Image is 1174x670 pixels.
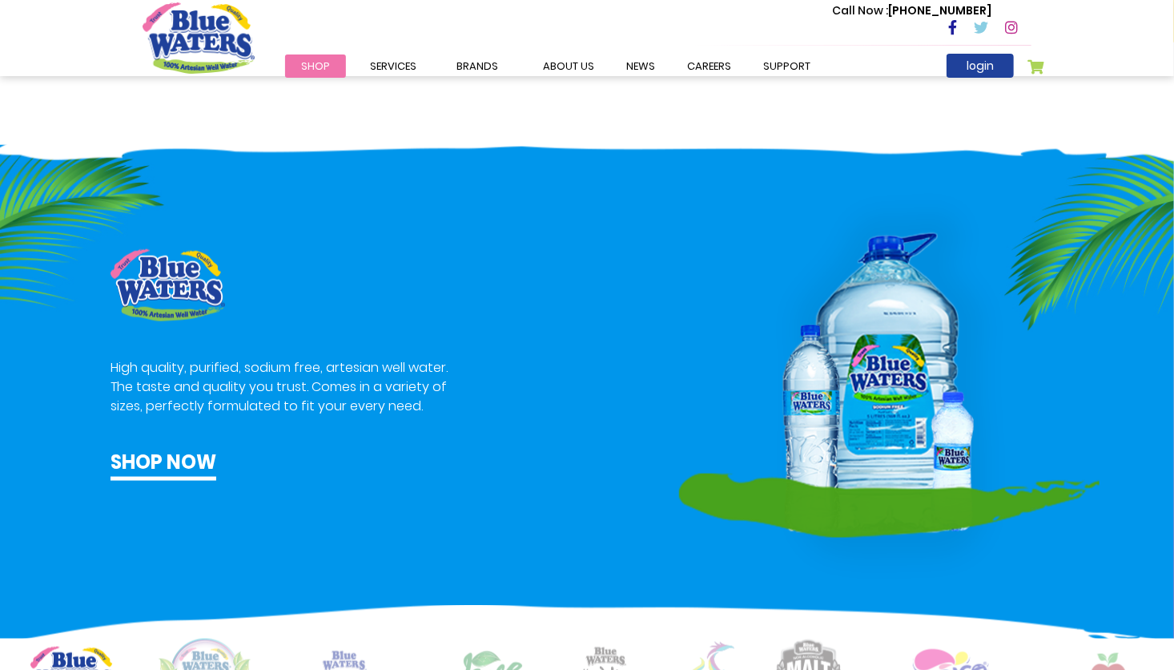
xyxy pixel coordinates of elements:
[747,54,826,78] a: support
[947,54,1014,78] a: login
[679,193,1100,579] img: bw-bottles2.png
[610,54,671,78] a: News
[111,249,225,321] img: product image
[527,54,610,78] a: about us
[671,54,747,78] a: careers
[832,2,991,19] p: [PHONE_NUMBER]
[111,448,216,481] a: Shop now
[456,59,498,74] span: Brands
[370,59,416,74] span: Services
[143,2,255,73] a: store logo
[111,358,450,416] p: High quality, purified, sodium free, artesian well water. The taste and quality you trust. Comes ...
[832,2,888,18] span: Call Now :
[301,59,330,74] span: Shop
